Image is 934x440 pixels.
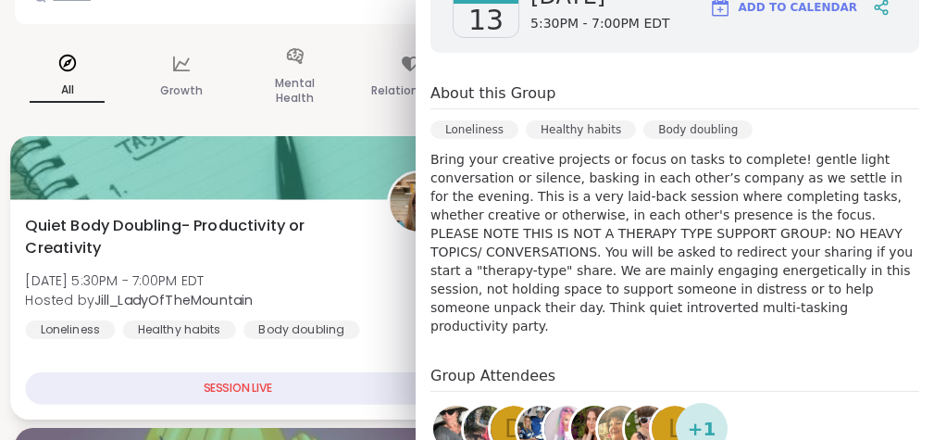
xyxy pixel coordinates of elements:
[530,15,670,33] span: 5:30PM - 7:00PM EDT
[25,290,253,308] span: Hosted by
[243,321,359,339] div: Body doubling
[430,150,919,335] p: Bring your creative projects or focus on tasks to complete! gentle light conversation or silence,...
[25,271,253,290] span: [DATE] 5:30PM - 7:00PM EDT
[123,321,236,339] div: Healthy habits
[468,4,504,37] span: 13
[430,82,555,105] h4: About this Group
[430,365,919,392] h4: Group Attendees
[257,72,332,109] p: Mental Health
[390,173,448,232] img: Jill_LadyOfTheMountain
[30,79,105,103] p: All
[526,120,636,139] div: Healthy habits
[160,80,203,102] p: Growth
[643,120,753,139] div: Body doubling
[25,321,115,339] div: Loneliness
[430,120,518,139] div: Loneliness
[25,215,366,260] span: Quiet Body Doubling- Productivity or Creativity
[94,290,253,308] b: Jill_LadyOfTheMountain
[25,372,451,405] div: SESSION LIVE
[371,80,449,102] p: Relationships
